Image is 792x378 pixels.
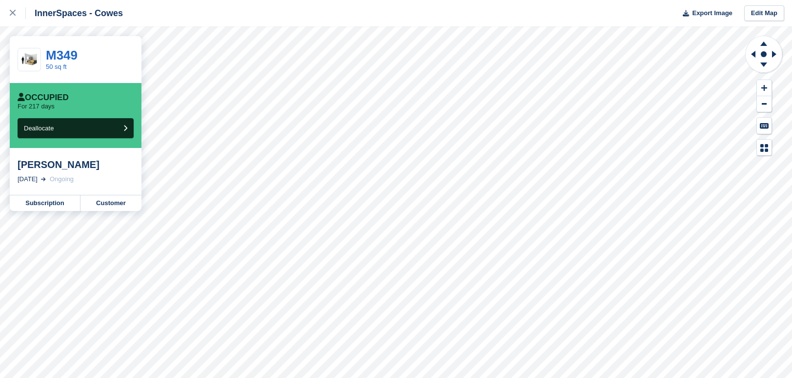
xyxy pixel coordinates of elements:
span: Export Image [692,8,732,18]
button: Deallocate [18,118,134,138]
button: Export Image [677,5,733,21]
a: Edit Map [744,5,784,21]
div: [PERSON_NAME] [18,159,134,170]
img: 50-sqft-unit.jpg [18,51,40,68]
a: Subscription [10,195,80,211]
div: [DATE] [18,174,38,184]
button: Keyboard Shortcuts [757,118,772,134]
a: Customer [80,195,141,211]
p: For 217 days [18,103,55,110]
img: arrow-right-light-icn-cde0832a797a2874e46488d9cf13f60e5c3a73dbe684e267c42b8395dfbc2abf.svg [41,177,46,181]
button: Zoom Out [757,96,772,112]
div: Occupied [18,93,69,103]
span: Deallocate [24,125,54,132]
a: M349 [46,48,78,63]
button: Map Legend [757,140,772,156]
div: Ongoing [50,174,74,184]
div: InnerSpaces - Cowes [26,7,123,19]
button: Zoom In [757,80,772,96]
a: 50 sq ft [46,63,67,70]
